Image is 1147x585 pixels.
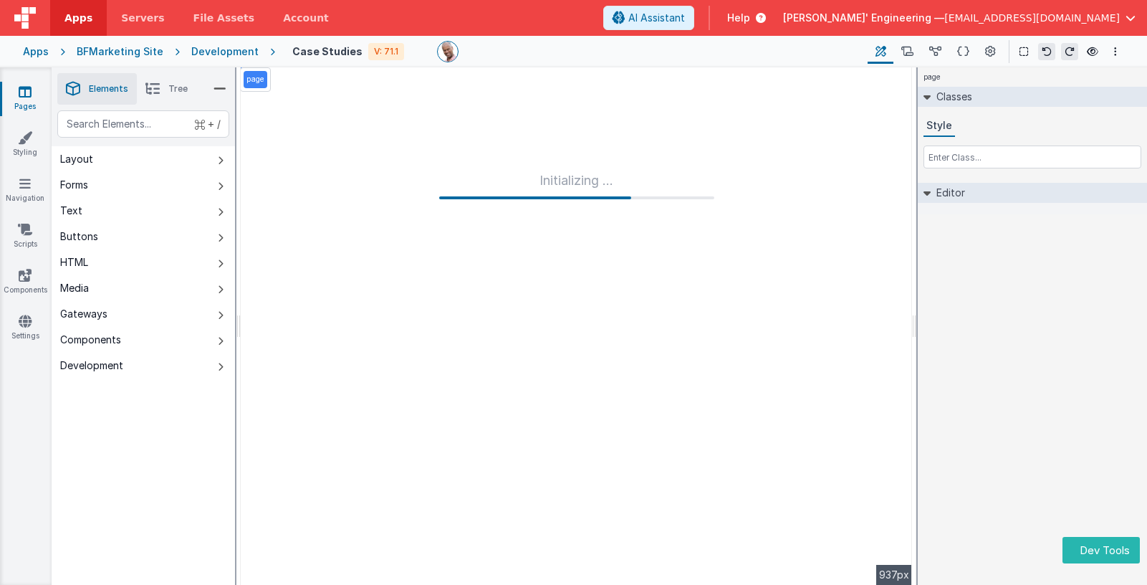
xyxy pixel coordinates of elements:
span: Tree [168,83,188,95]
button: AI Assistant [603,6,694,30]
div: Layout [60,152,93,166]
span: Help [727,11,750,25]
h4: Case Studies [292,46,363,57]
button: Style [923,115,955,137]
button: Options [1107,43,1124,60]
span: + / [195,110,221,138]
p: page [246,74,264,85]
span: AI Assistant [628,11,685,25]
button: Text [52,198,235,224]
div: Gateways [60,307,107,321]
h4: page [918,67,946,87]
div: BFMarketing Site [77,44,163,59]
button: Development [52,353,235,379]
button: Media [52,275,235,301]
button: Layout [52,146,235,172]
span: Elements [89,83,128,95]
div: Text [60,204,82,218]
div: Apps [23,44,49,59]
span: File Assets [193,11,255,25]
button: [PERSON_NAME]' Engineering — [EMAIL_ADDRESS][DOMAIN_NAME] [783,11,1136,25]
button: Gateways [52,301,235,327]
div: Development [60,358,123,373]
span: Servers [121,11,164,25]
span: Apps [64,11,92,25]
span: [EMAIL_ADDRESS][DOMAIN_NAME] [944,11,1120,25]
h2: Classes [931,87,972,107]
button: Forms [52,172,235,198]
img: 11ac31fe5dc3d0eff3fbbbf7b26fa6e1 [438,42,458,62]
div: V: 71.1 [368,43,404,60]
div: 937px [876,565,912,585]
input: Search Elements... [57,110,229,138]
div: --> [241,67,912,585]
div: Media [60,281,89,295]
button: Dev Tools [1062,537,1140,563]
div: HTML [60,255,88,270]
div: Development [191,44,259,59]
div: Forms [60,178,88,192]
button: HTML [52,249,235,275]
input: Enter Class... [923,146,1141,168]
div: Initializing ... [439,171,714,199]
button: Buttons [52,224,235,249]
div: Buttons [60,229,98,244]
button: Components [52,327,235,353]
div: Components [60,333,121,347]
span: [PERSON_NAME]' Engineering — [783,11,944,25]
h2: Editor [931,183,965,203]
